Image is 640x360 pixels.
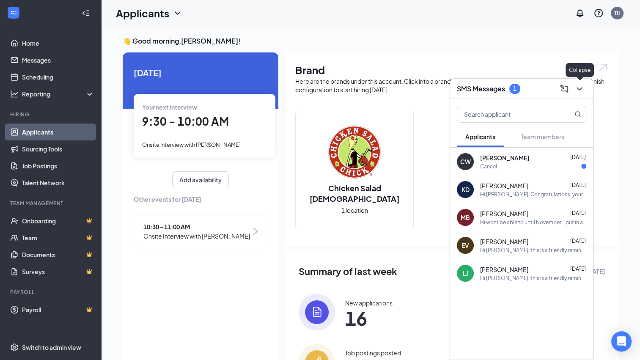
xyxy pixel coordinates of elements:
[480,181,528,190] span: [PERSON_NAME]
[345,299,393,307] div: New applications
[461,185,470,194] div: KD
[10,90,19,98] svg: Analysis
[143,222,250,231] span: 10:30 - 11:00 AM
[460,157,471,166] div: CW
[345,349,401,357] div: Job postings posted
[480,154,529,162] span: [PERSON_NAME]
[22,124,94,140] a: Applicants
[574,111,581,118] svg: MagnifyingGlass
[480,209,528,218] span: [PERSON_NAME]
[295,77,609,94] div: Here are the brands under this account. Click into a brand to see your locations, managers, job p...
[299,264,397,279] span: Summary of last week
[480,265,528,274] span: [PERSON_NAME]
[345,311,393,326] span: 16
[559,84,569,94] svg: ComposeMessage
[22,157,94,174] a: Job Postings
[570,154,586,160] span: [DATE]
[10,111,93,118] div: Hiring
[22,52,94,69] a: Messages
[480,219,586,226] div: Hi wont be able to until November. I put in application early due to moving at end of year to col...
[123,36,619,46] h3: 👋 Good morning, [PERSON_NAME] !
[480,247,586,254] div: Hi [PERSON_NAME], this is a friendly reminder. Please select a meeting time slot for your Crew Me...
[327,125,382,179] img: Chicken Salad Chick
[480,237,528,246] span: [PERSON_NAME]
[22,343,81,352] div: Switch to admin view
[573,82,586,96] button: ChevronDown
[461,213,470,222] div: MB
[22,140,94,157] a: Sourcing Tools
[10,343,19,352] svg: Settings
[299,294,335,330] img: icon
[480,275,586,282] div: Hi [PERSON_NAME], this is a friendly reminder. Your meeting with Chicken Salad [DEMOGRAPHIC_DATA]...
[22,246,94,263] a: DocumentsCrown
[296,183,413,204] h2: Chicken Salad [DEMOGRAPHIC_DATA]
[173,8,183,18] svg: ChevronDown
[570,238,586,244] span: [DATE]
[9,8,18,17] svg: WorkstreamLogo
[22,212,94,229] a: OnboardingCrown
[22,35,94,52] a: Home
[134,195,267,204] span: Other events for [DATE]
[134,66,267,79] span: [DATE]
[142,103,197,111] span: Your next interview
[614,9,621,16] div: TH
[143,231,250,241] span: Onsite Interview with [PERSON_NAME]
[558,82,571,96] button: ComposeMessage
[461,241,469,250] div: EV
[22,263,94,280] a: SurveysCrown
[575,8,585,18] svg: Notifications
[22,229,94,246] a: TeamCrown
[574,84,585,94] svg: ChevronDown
[22,90,95,98] div: Reporting
[570,266,586,272] span: [DATE]
[10,289,93,296] div: Payroll
[10,200,93,207] div: Team Management
[457,84,505,93] h3: SMS Messages
[82,9,90,17] svg: Collapse
[142,114,229,128] span: 9:30 - 10:00 AM
[593,8,604,18] svg: QuestionInfo
[513,85,516,92] div: 1
[341,206,368,215] span: 1 location
[463,269,468,278] div: LJ
[457,106,558,122] input: Search applicant
[480,191,586,198] div: Hi [PERSON_NAME]. Congratulations, your meeting with Chicken Salad [DEMOGRAPHIC_DATA] for Crew Me...
[566,63,594,77] div: Collapse
[570,182,586,188] span: [DATE]
[521,133,564,140] span: Team members
[116,6,169,20] h1: Applicants
[295,63,609,77] h1: Brand
[480,163,497,170] div: Cancel
[598,63,609,72] img: open.6027fd2a22e1237b5b06.svg
[465,133,495,140] span: Applicants
[611,331,632,352] div: Open Intercom Messenger
[172,171,229,188] button: Add availability
[22,301,94,318] a: PayrollCrown
[22,69,94,85] a: Scheduling
[22,174,94,191] a: Talent Network
[570,210,586,216] span: [DATE]
[142,141,241,148] span: Onsite Interview with [PERSON_NAME]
